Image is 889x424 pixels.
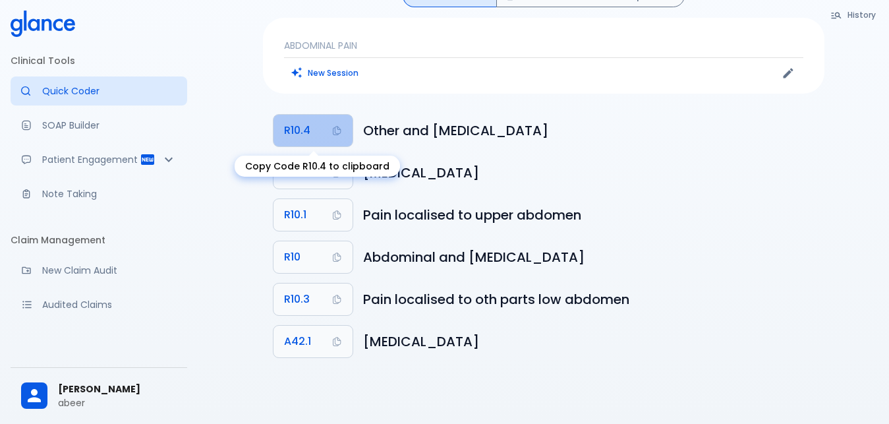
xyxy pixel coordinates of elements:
[778,63,798,83] button: Edit
[11,324,187,353] a: Monitor progress of claim corrections
[363,120,814,141] h6: Other and unspecified abdominal pain
[284,39,803,52] p: ABDOMINAL PAIN
[824,5,884,24] button: History
[42,264,177,277] p: New Claim Audit
[284,63,366,82] button: Clears all inputs and results.
[11,111,187,140] a: Docugen: Compose a clinical documentation in seconds
[284,121,310,140] span: R10.4
[42,153,140,166] p: Patient Engagement
[363,162,814,183] h6: Acute abdomen
[363,247,814,268] h6: Abdominal and pelvic pain
[42,187,177,200] p: Note Taking
[42,119,177,132] p: SOAP Builder
[363,289,814,310] h6: Pain localised to other parts of lower abdomen
[273,115,353,146] button: Copy Code R10.4 to clipboard
[11,290,187,319] a: View audited claims
[363,204,814,226] h6: Pain localised to upper abdomen
[11,45,187,76] li: Clinical Tools
[273,199,353,231] button: Copy Code R10.1 to clipboard
[11,224,187,256] li: Claim Management
[11,145,187,174] div: Patient Reports & Referrals
[42,298,177,311] p: Audited Claims
[58,382,177,396] span: [PERSON_NAME]
[11,373,187,419] div: [PERSON_NAME]abeer
[58,396,177,409] p: abeer
[284,332,311,351] span: A42.1
[235,156,400,177] div: Copy Code R10.4 to clipboard
[284,290,310,309] span: R10.3
[11,256,187,285] a: Audit a new claim
[11,179,187,208] a: Advanced note-taking
[363,331,814,352] h6: Abdominal actinomycosis
[42,84,177,98] p: Quick Coder
[11,76,187,106] a: Moramiz: Find ICD10AM codes instantly
[273,326,353,357] button: Copy Code A42.1 to clipboard
[273,284,353,315] button: Copy Code R10.3 to clipboard
[273,241,353,273] button: Copy Code R10 to clipboard
[284,206,306,224] span: R10.1
[284,248,301,266] span: R10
